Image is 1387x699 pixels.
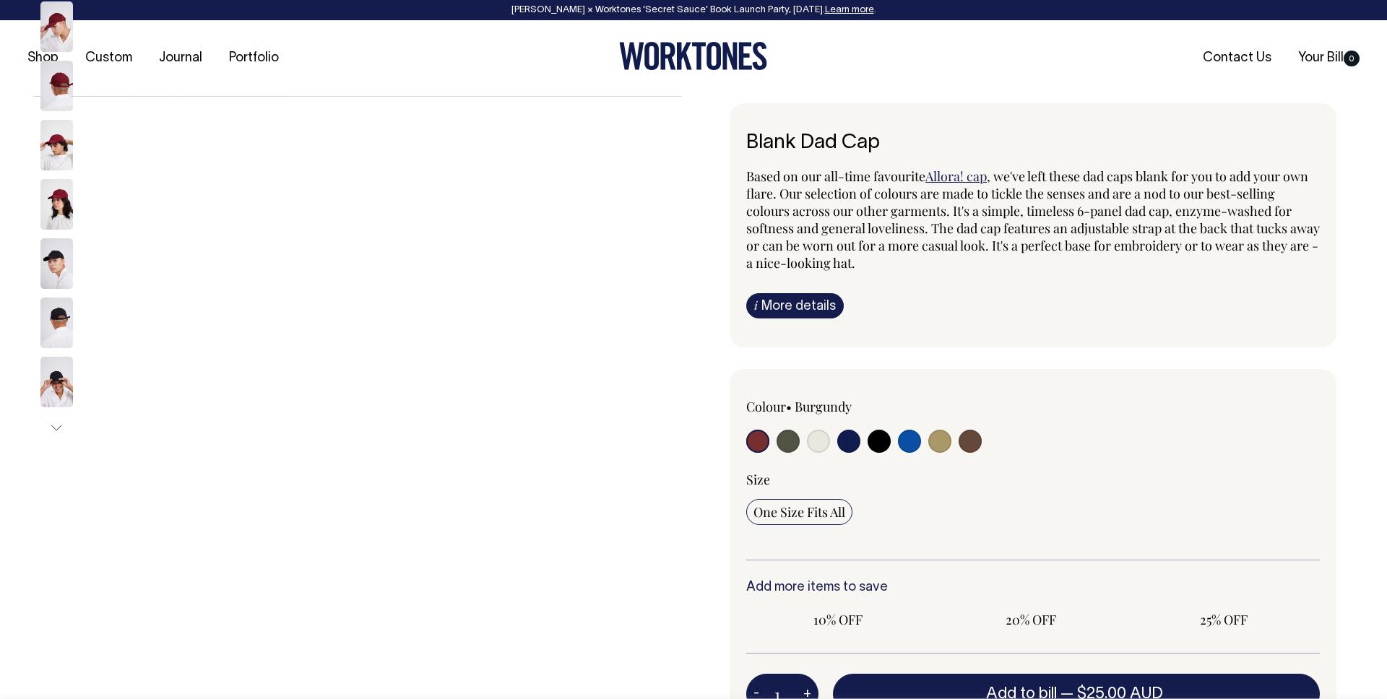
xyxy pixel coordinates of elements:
span: One Size Fits All [753,503,845,521]
span: Based on our all-time favourite [746,168,925,185]
span: 25% OFF [1138,611,1308,628]
div: Size [746,471,1320,488]
input: 20% OFF [939,607,1123,633]
input: 10% OFF [746,607,930,633]
img: burgundy [40,179,73,230]
a: iMore details [746,293,844,318]
a: Your Bill0 [1292,46,1365,70]
a: Learn more [825,6,874,14]
label: Burgundy [795,398,852,415]
input: 25% OFF [1131,607,1315,633]
a: Portfolio [223,46,285,70]
a: Allora! cap [925,168,987,185]
img: black [40,238,73,289]
span: 0 [1344,51,1360,66]
input: One Size Fits All [746,499,852,525]
img: black [40,357,73,407]
div: Colour [746,398,976,415]
span: , we've left these dad caps blank for you to add your own flare. Our selection of colours are mad... [746,168,1320,272]
a: Journal [153,46,208,70]
button: Next [46,412,67,444]
img: black [40,298,73,348]
div: [PERSON_NAME] × Worktones ‘Secret Sauce’ Book Launch Party, [DATE]. . [14,5,1373,15]
a: Shop [22,46,64,70]
img: burgundy [40,1,73,52]
img: burgundy [40,61,73,111]
span: 10% OFF [753,611,923,628]
h1: Blank Dad Cap [746,132,1320,155]
h6: Add more items to save [746,581,1320,595]
span: i [754,298,758,313]
img: burgundy [40,120,73,170]
span: • [786,398,792,415]
a: Contact Us [1197,46,1277,70]
span: 20% OFF [946,611,1116,628]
